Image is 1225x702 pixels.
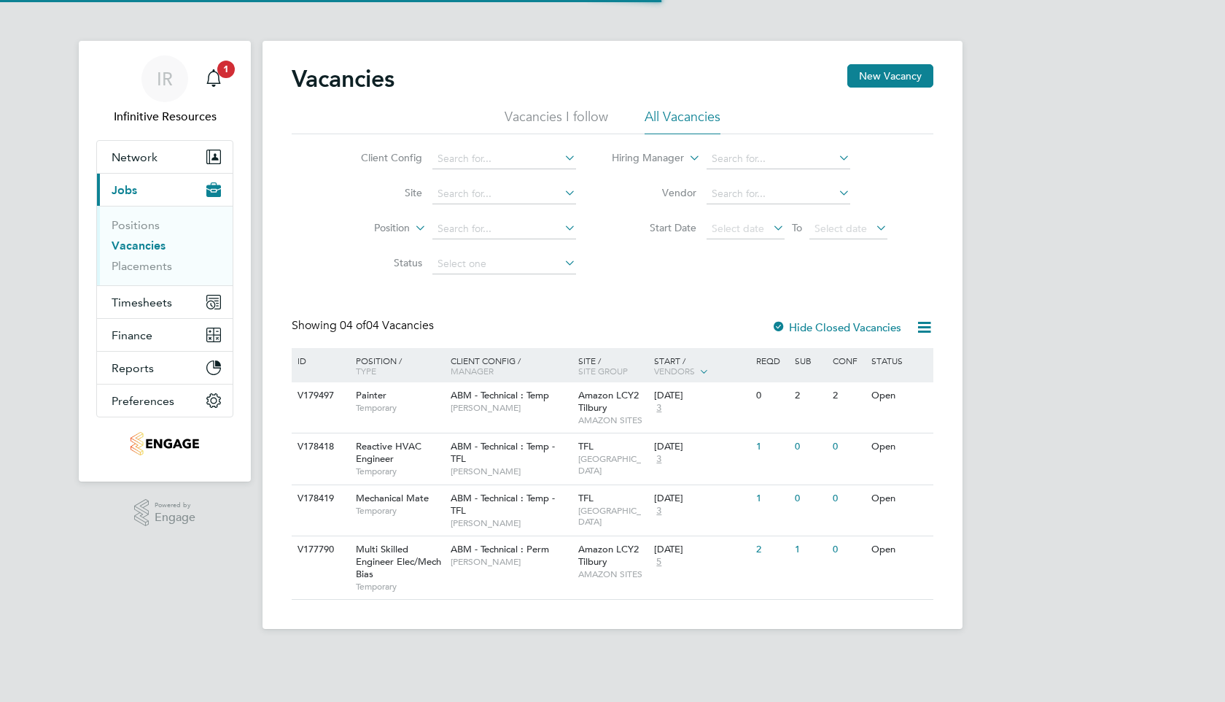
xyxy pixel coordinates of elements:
[578,492,594,504] span: TFL
[112,259,172,273] a: Placements
[134,499,196,527] a: Powered byEngage
[451,440,555,465] span: ABM - Technical : Temp - TFL
[654,556,664,568] span: 5
[451,517,571,529] span: [PERSON_NAME]
[96,55,233,126] a: IRInfinitive Resources
[451,389,549,401] span: ABM - Technical : Temp
[356,543,441,580] span: Multi Skilled Engineer Elec/Mech Bias
[829,485,867,512] div: 0
[847,64,933,88] button: New Vacancy
[96,432,233,455] a: Go to home page
[578,440,594,452] span: TFL
[654,453,664,466] span: 3
[345,348,447,383] div: Position /
[340,318,434,333] span: 04 Vacancies
[752,382,790,409] div: 0
[578,414,647,426] span: AMAZON SITES
[829,536,867,563] div: 0
[787,218,806,237] span: To
[157,69,173,88] span: IR
[654,402,664,414] span: 3
[612,186,696,199] label: Vendor
[97,352,233,384] button: Reports
[578,365,628,377] span: Site Group
[356,402,443,414] span: Temporary
[451,492,555,517] span: ABM - Technical : Temp - TFL
[112,296,172,309] span: Timesheets
[292,64,394,93] h2: Vacancies
[97,141,233,173] button: Network
[829,382,867,409] div: 2
[578,389,639,414] span: Amazon LCY2 Tilbury
[814,222,867,235] span: Select date
[654,441,749,453] div: [DATE]
[155,499,195,512] span: Powered by
[451,365,494,377] span: Manager
[868,382,931,409] div: Open
[578,505,647,528] span: [GEOGRAPHIC_DATA]
[505,108,608,134] li: Vacancies I follow
[654,365,695,377] span: Vendors
[451,402,571,414] span: [PERSON_NAME]
[155,512,195,524] span: Engage
[432,219,576,239] input: Search for...
[338,151,422,164] label: Client Config
[654,390,749,402] div: [DATE]
[292,318,437,333] div: Showing
[432,254,576,274] input: Select one
[752,485,790,512] div: 1
[451,543,549,555] span: ABM - Technical : Perm
[578,568,647,580] span: AMAZON SITES
[294,382,345,409] div: V179497
[752,433,790,460] div: 1
[447,348,575,383] div: Client Config /
[338,186,422,199] label: Site
[356,466,443,477] span: Temporary
[752,348,790,373] div: Reqd
[707,184,850,204] input: Search for...
[131,432,198,455] img: infinitivegroup-logo-retina.png
[612,221,696,234] label: Start Date
[97,174,233,206] button: Jobs
[356,440,421,465] span: Reactive HVAC Engineer
[575,348,651,383] div: Site /
[791,485,829,512] div: 0
[112,150,157,164] span: Network
[338,256,422,269] label: Status
[752,536,790,563] div: 2
[356,492,429,504] span: Mechanical Mate
[97,385,233,417] button: Preferences
[356,389,386,401] span: Painter
[356,505,443,517] span: Temporary
[868,348,931,373] div: Status
[451,556,571,568] span: [PERSON_NAME]
[96,108,233,126] span: Infinitive Resources
[112,361,154,375] span: Reports
[650,348,752,385] div: Start /
[654,493,749,505] div: [DATE]
[97,206,233,285] div: Jobs
[79,41,251,482] nav: Main navigation
[432,184,576,204] input: Search for...
[112,218,160,232] a: Positions
[791,382,829,409] div: 2
[712,222,764,235] span: Select date
[791,536,829,563] div: 1
[654,505,664,517] span: 3
[654,544,749,556] div: [DATE]
[217,61,235,78] span: 1
[112,328,152,342] span: Finance
[340,318,366,333] span: 04 of
[432,149,576,169] input: Search for...
[868,536,931,563] div: Open
[97,319,233,351] button: Finance
[578,453,647,476] span: [GEOGRAPHIC_DATA]
[112,394,174,408] span: Preferences
[451,466,571,477] span: [PERSON_NAME]
[326,221,410,236] label: Position
[829,433,867,460] div: 0
[112,239,166,252] a: Vacancies
[578,543,639,568] span: Amazon LCY2 Tilbury
[600,151,684,166] label: Hiring Manager
[791,348,829,373] div: Sub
